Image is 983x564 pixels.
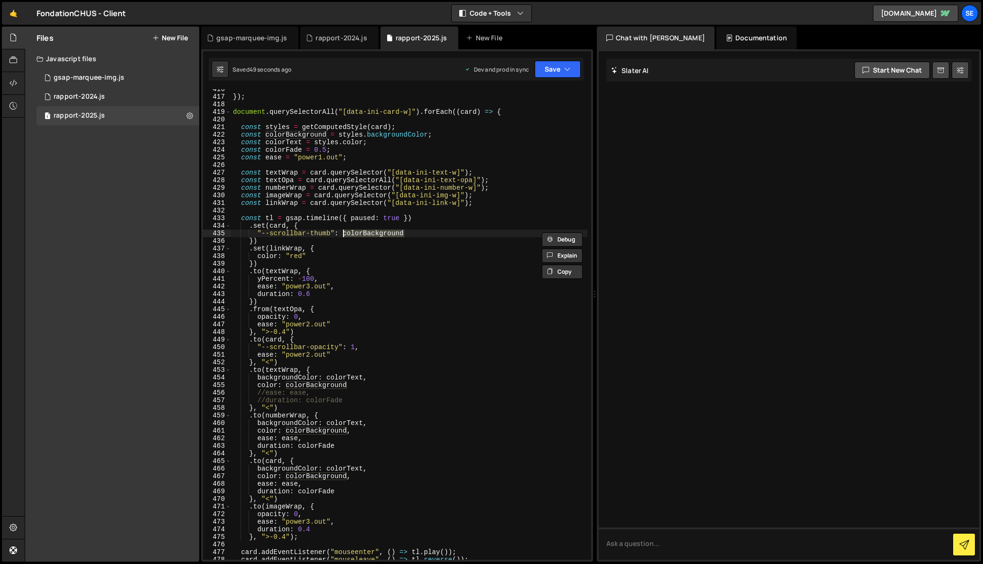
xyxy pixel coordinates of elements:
button: Code + Tools [452,5,531,22]
div: 473 [203,518,231,526]
div: 442 [203,283,231,290]
div: 454 [203,374,231,381]
div: 435 [203,230,231,237]
div: 477 [203,548,231,556]
div: 459 [203,412,231,419]
div: 470 [203,495,231,503]
div: 420 [203,116,231,123]
div: rapport-2025.js [54,111,105,120]
div: 448 [203,328,231,336]
div: 416 [203,85,231,93]
div: gsap-marquee-img.js [54,74,124,82]
div: 437 [203,245,231,252]
div: Javascript files [25,49,199,68]
div: 451 [203,351,231,359]
div: 447 [203,321,231,328]
div: 449 [203,336,231,343]
div: 9197/19789.js [37,87,199,106]
div: 461 [203,427,231,435]
div: 478 [203,556,231,564]
div: FondationCHUS - Client [37,8,126,19]
div: 421 [203,123,231,131]
button: Save [535,61,581,78]
div: 446 [203,313,231,321]
a: [DOMAIN_NAME] [873,5,958,22]
div: 433 [203,214,231,222]
div: 460 [203,419,231,427]
span: 1 [45,113,50,120]
div: 467 [203,472,231,480]
div: 455 [203,381,231,389]
div: 450 [203,343,231,351]
div: 475 [203,533,231,541]
div: 9197/42513.js [37,106,199,125]
button: Copy [542,265,583,279]
button: Debug [542,232,583,247]
div: 441 [203,275,231,283]
div: 445 [203,305,231,313]
div: 472 [203,510,231,518]
a: 🤙 [2,2,25,25]
div: 424 [203,146,231,154]
div: Documentation [716,27,797,49]
div: 466 [203,465,231,472]
div: 418 [203,101,231,108]
div: 452 [203,359,231,366]
div: 430 [203,192,231,199]
h2: Slater AI [611,66,649,75]
div: 429 [203,184,231,192]
button: New File [152,34,188,42]
div: 474 [203,526,231,533]
div: 439 [203,260,231,268]
div: 471 [203,503,231,510]
div: 463 [203,442,231,450]
div: 453 [203,366,231,374]
div: 468 [203,480,231,488]
button: Start new chat [854,62,930,79]
div: 476 [203,541,231,548]
div: 417 [203,93,231,101]
div: 423 [203,139,231,146]
div: 432 [203,207,231,214]
div: 434 [203,222,231,230]
div: 436 [203,237,231,245]
div: 456 [203,389,231,397]
button: Explain [542,249,583,263]
div: 438 [203,252,231,260]
div: 425 [203,154,231,161]
div: 440 [203,268,231,275]
div: 9197/37632.js [37,68,199,87]
div: Saved [232,65,291,74]
div: 465 [203,457,231,465]
div: 464 [203,450,231,457]
div: 444 [203,298,231,305]
div: 427 [203,169,231,176]
h2: Files [37,33,54,43]
div: rapport-2024.js [54,92,105,101]
div: 462 [203,435,231,442]
div: rapport-2025.js [396,33,447,43]
a: Se [961,5,978,22]
div: Dev and prod in sync [464,65,529,74]
div: New File [466,33,506,43]
div: 469 [203,488,231,495]
div: 428 [203,176,231,184]
div: rapport-2024.js [315,33,367,43]
div: 49 seconds ago [250,65,291,74]
div: 431 [203,199,231,207]
div: gsap-marquee-img.js [216,33,287,43]
div: Chat with [PERSON_NAME] [597,27,714,49]
div: 443 [203,290,231,298]
div: 419 [203,108,231,116]
div: 457 [203,397,231,404]
div: 422 [203,131,231,139]
div: 426 [203,161,231,169]
div: 458 [203,404,231,412]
